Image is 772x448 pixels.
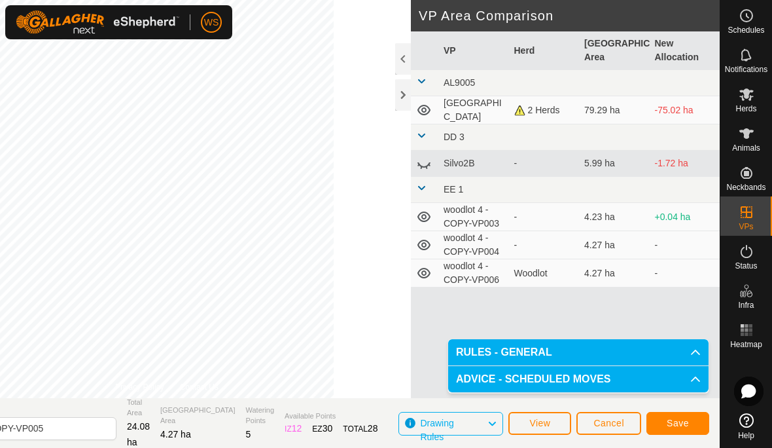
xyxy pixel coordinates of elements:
td: - [650,231,720,259]
span: Animals [732,144,760,152]
td: 4.27 ha [579,259,650,288]
button: View [508,412,571,435]
span: 28 [368,423,378,434]
button: Cancel [576,412,641,435]
th: VP [438,31,509,70]
span: Status [735,262,757,270]
p-accordion-header: ADVICE - SCHEDULED MOVES [448,366,709,392]
th: Herd [509,31,580,70]
span: Infra [738,301,754,309]
div: - [514,210,574,224]
span: Schedules [728,26,764,34]
span: Help [738,432,754,439]
div: IZ [285,422,302,436]
div: EZ [312,422,332,436]
span: Save [667,418,689,428]
span: 5 [246,429,251,439]
span: Available Points [285,411,377,422]
td: 4.23 ha [579,203,650,231]
div: - [514,157,574,170]
td: Silvo2B [438,151,509,177]
p-accordion-header: RULES - GENERAL [448,339,709,365]
img: Gallagher Logo [16,10,179,34]
td: woodlot 4 - COPY-VP003 [438,203,509,231]
span: Watering Points [246,405,275,426]
span: Herds [735,105,756,113]
td: +0.04 ha [650,203,720,231]
div: TOTAL [343,422,377,436]
td: -75.02 ha [650,96,720,124]
th: [GEOGRAPHIC_DATA] Area [579,31,650,70]
a: Contact Us [180,381,219,393]
span: EE 1 [444,184,463,195]
td: -1.72 ha [650,151,720,177]
h2: VP Area Comparison [419,8,720,24]
span: RULES - GENERAL [456,347,552,358]
span: AL9005 [444,77,475,88]
span: 12 [292,423,302,434]
span: WS [204,16,219,29]
td: woodlot 4 - COPY-VP006 [438,259,509,288]
span: 30 [323,423,333,434]
button: Save [646,412,709,435]
span: 4.27 ha [160,429,191,439]
th: New Allocation [650,31,720,70]
span: Heatmap [730,341,762,348]
td: woodlot 4 - COPY-VP004 [438,231,509,259]
span: Total Area [127,397,150,419]
span: ADVICE - SCHEDULED MOVES [456,374,610,384]
a: Privacy Policy [115,381,164,393]
div: 2 Herds [514,103,574,117]
a: Help [720,408,772,445]
div: Woodlot [514,267,574,280]
span: VPs [739,223,753,231]
div: - [514,238,574,252]
span: Drawing Rules [420,418,453,442]
td: 4.27 ha [579,231,650,259]
span: DD 3 [444,132,465,142]
td: [GEOGRAPHIC_DATA] [438,96,509,124]
span: Neckbands [726,183,765,191]
td: 79.29 ha [579,96,650,124]
td: 5.99 ha [579,151,650,177]
span: [GEOGRAPHIC_DATA] Area [160,405,236,426]
span: Cancel [593,418,624,428]
span: 24.08 ha [127,421,150,447]
td: - [650,259,720,288]
span: View [529,418,550,428]
span: Notifications [725,65,767,73]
